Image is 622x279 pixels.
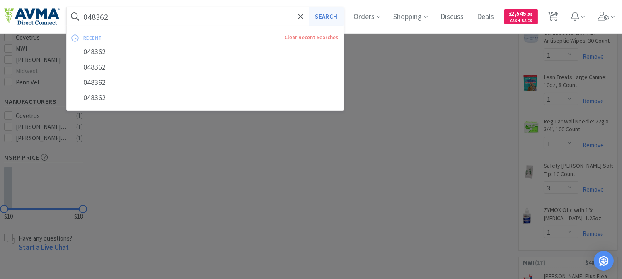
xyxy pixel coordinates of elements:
div: 048362 [67,75,344,90]
div: 048362 [67,60,344,75]
a: Deals [474,13,498,21]
input: Search by item, sku, manufacturer, ingredient, size... [67,7,344,26]
div: Open Intercom Messenger [594,251,614,271]
span: $ [509,12,511,17]
a: Clear Recent Searches [285,34,339,41]
span: Cash Back [509,19,533,24]
img: e4e33dab9f054f5782a47901c742baa9_102.png [4,8,60,25]
button: Search [309,7,343,26]
a: 54 [545,14,561,22]
span: 2,545 [509,10,533,17]
div: recent [83,31,193,44]
a: Discuss [438,13,467,21]
a: $2,545.58Cash Back [504,5,538,28]
div: 048362 [67,90,344,106]
span: . 58 [527,12,533,17]
div: 048362 [67,44,344,60]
